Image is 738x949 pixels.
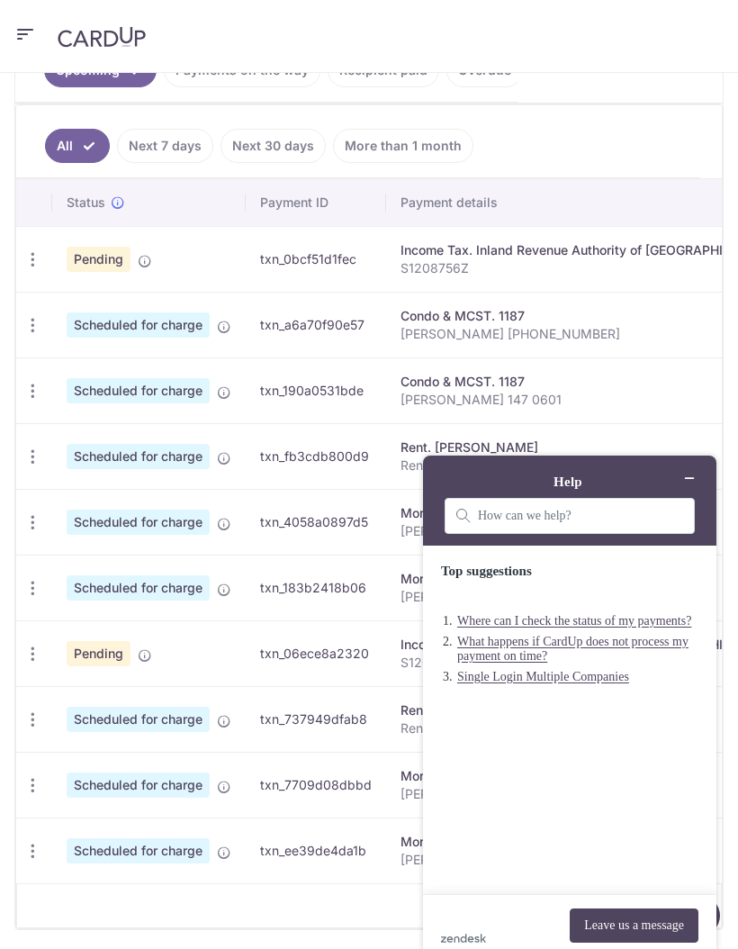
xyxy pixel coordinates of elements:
[67,444,210,469] span: Scheduled for charge
[246,555,386,620] td: txn_183b2418b06
[246,818,386,883] td: txn_ee39de4da1b
[246,357,386,423] td: txn_190a0531bde
[117,129,213,163] a: Next 7 days
[67,378,210,403] span: Scheduled for charge
[246,620,386,686] td: txn_06ece8a2320
[246,226,386,292] td: txn_0bcf51d1fec
[67,510,210,535] span: Scheduled for charge
[246,179,386,226] th: Payment ID
[67,773,210,798] span: Scheduled for charge
[67,312,210,338] span: Scheduled for charge
[67,575,210,601] span: Scheduled for charge
[246,292,386,357] td: txn_a6a70f90e57
[246,752,386,818] td: txn_7709d08dbbd
[67,247,130,272] span: Pending
[246,686,386,752] td: txn_737949dfab8
[246,423,386,489] td: txn_fb3cdb800d9
[67,641,130,666] span: Pending
[220,129,326,163] a: Next 30 days
[58,26,146,48] img: CardUp
[43,13,80,29] span: Help
[246,489,386,555] td: txn_4058a0897d5
[333,129,473,163] a: More than 1 month
[67,707,210,732] span: Scheduled for charge
[67,194,105,212] span: Status
[67,838,210,863] span: Scheduled for charge
[45,129,110,163] a: All
[401,434,738,949] iframe: Find more information here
